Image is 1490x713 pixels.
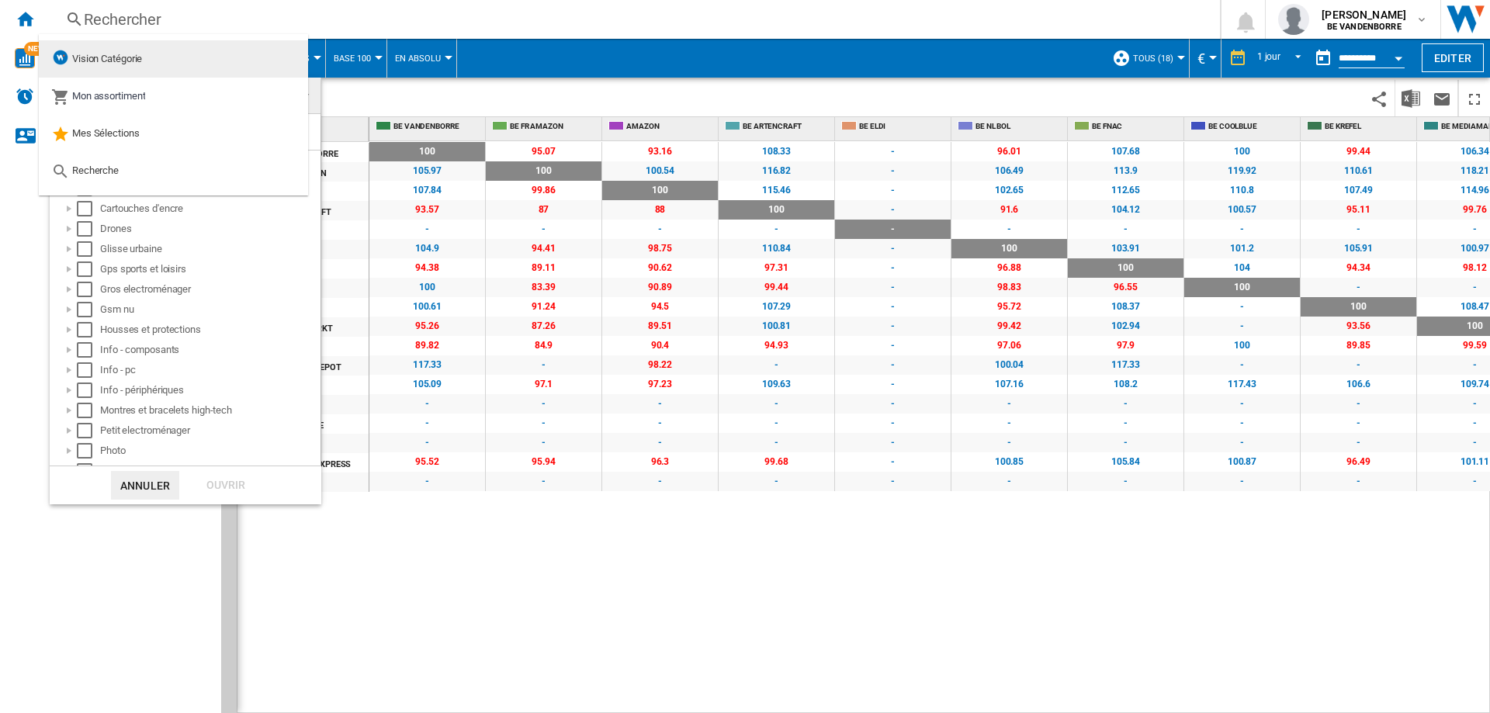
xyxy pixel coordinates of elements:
[77,382,100,398] md-checkbox: Select
[111,471,179,500] button: Annuler
[77,261,100,277] md-checkbox: Select
[72,164,119,176] span: Recherche
[192,471,260,500] div: Ouvrir
[100,221,318,237] div: Drones
[77,423,100,438] md-checkbox: Select
[100,423,318,438] div: Petit electroménager
[100,302,318,317] div: Gsm nu
[77,403,100,418] md-checkbox: Select
[100,362,318,378] div: Info - pc
[77,443,100,459] md-checkbox: Select
[77,282,100,297] md-checkbox: Select
[100,342,318,358] div: Info - composants
[77,463,100,479] md-checkbox: Select
[100,241,318,257] div: Glisse urbaine
[100,201,318,216] div: Cartouches d'encre
[72,90,146,102] span: Mon assortiment
[72,53,142,64] span: Vision Catégorie
[100,261,318,277] div: Gps sports et loisirs
[100,322,318,337] div: Housses et protections
[77,241,100,257] md-checkbox: Select
[100,443,318,459] div: Photo
[77,322,100,337] md-checkbox: Select
[100,282,318,297] div: Gros electroménager
[51,48,70,67] img: wiser-icon-blue.png
[77,302,100,317] md-checkbox: Select
[77,221,100,237] md-checkbox: Select
[100,403,318,418] div: Montres et bracelets high-tech
[77,342,100,358] md-checkbox: Select
[100,463,318,479] div: Sécurité connectée
[77,362,100,378] md-checkbox: Select
[100,382,318,398] div: Info - périphériques
[77,201,100,216] md-checkbox: Select
[72,127,140,139] span: Mes Sélections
